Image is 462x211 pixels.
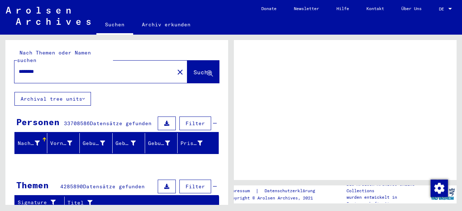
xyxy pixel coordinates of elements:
span: Filter [186,120,205,127]
div: Prisoner # [180,140,202,147]
span: Datensätze gefunden [90,120,152,127]
span: 4285890 [60,183,83,190]
img: yv_logo.png [429,185,456,203]
a: Suchen [96,16,133,35]
div: Geburt‏ [115,140,136,147]
div: Nachname [18,140,40,147]
button: Filter [179,180,211,193]
div: Titel [67,197,212,208]
a: Archiv erkunden [133,16,199,33]
button: Filter [179,117,211,130]
div: Vorname [50,137,81,149]
mat-header-cell: Geburtsname [80,133,112,153]
div: Vorname [50,140,72,147]
mat-header-cell: Geburtsdatum [145,133,178,153]
div: Nachname [18,137,49,149]
div: Geburtsdatum [148,137,179,149]
div: Signature [18,197,66,208]
img: Arolsen_neg.svg [6,7,91,25]
button: Clear [173,65,187,79]
p: Die Arolsen Archives Online-Collections [346,181,429,194]
span: Suche [193,69,212,76]
mat-icon: close [176,68,184,76]
span: 33708586 [64,120,90,127]
button: Suche [187,61,219,83]
div: Geburtsdatum [148,140,170,147]
span: DE [439,6,447,12]
div: Geburt‏ [115,137,145,149]
a: Datenschutzerklärung [259,187,324,195]
img: Zustimmung ändern [431,180,448,197]
div: | [227,187,324,195]
mat-header-cell: Prisoner # [178,133,218,153]
div: Signature [18,199,59,206]
p: wurden entwickelt in Partnerschaft mit [346,194,429,207]
div: Themen [16,179,49,192]
div: Personen [16,115,60,128]
mat-header-cell: Nachname [15,133,47,153]
div: Geburtsname [83,140,105,147]
div: Geburtsname [83,137,114,149]
mat-header-cell: Geburt‏ [113,133,145,153]
mat-label: Nach Themen oder Namen suchen [17,49,91,63]
span: Filter [186,183,205,190]
button: Archival tree units [14,92,91,106]
span: Datensätze gefunden [83,183,145,190]
mat-header-cell: Vorname [47,133,80,153]
div: Titel [67,199,205,207]
a: Impressum [227,187,256,195]
div: Prisoner # [180,137,212,149]
p: Copyright © Arolsen Archives, 2021 [227,195,324,201]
